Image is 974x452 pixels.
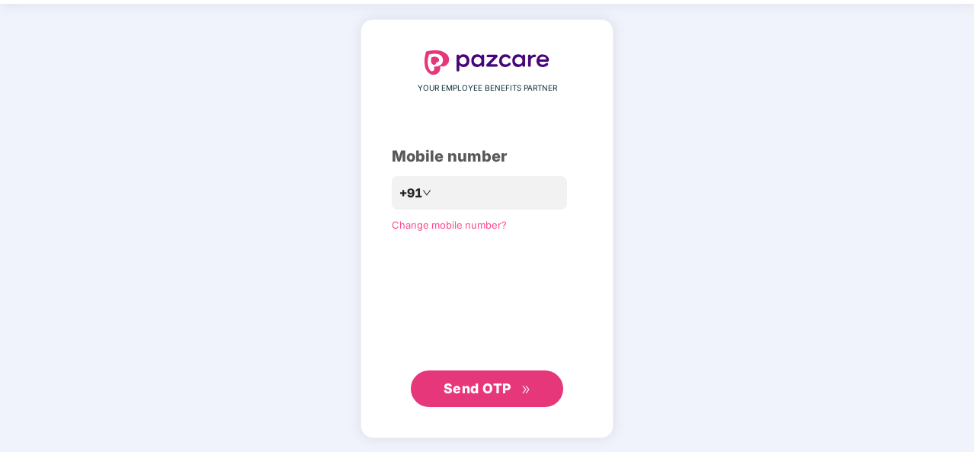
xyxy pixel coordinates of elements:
[425,50,549,75] img: logo
[399,184,422,203] span: +91
[422,188,431,197] span: down
[392,145,582,168] div: Mobile number
[521,385,531,395] span: double-right
[444,380,511,396] span: Send OTP
[392,219,507,231] a: Change mobile number?
[418,82,557,95] span: YOUR EMPLOYEE BENEFITS PARTNER
[411,370,563,407] button: Send OTPdouble-right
